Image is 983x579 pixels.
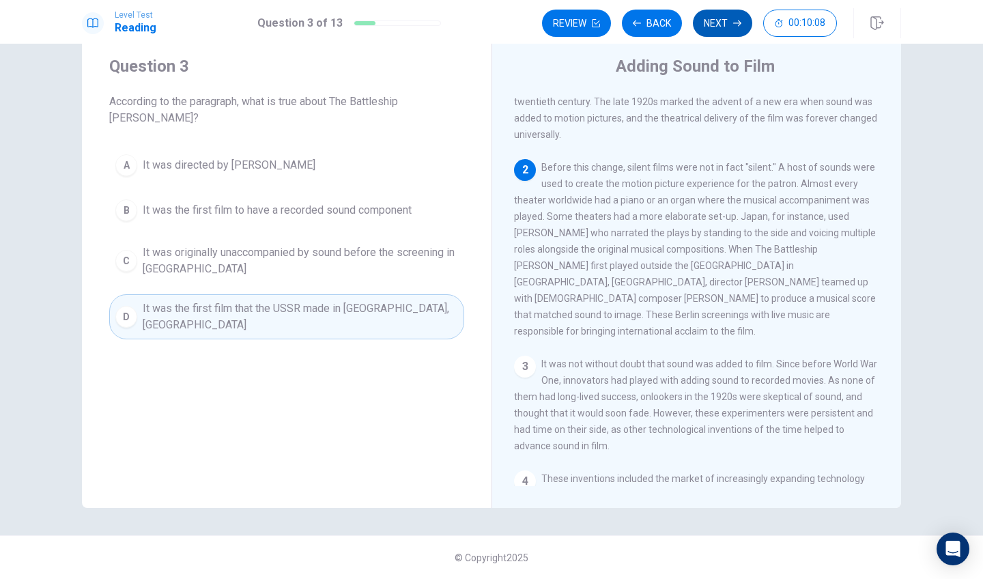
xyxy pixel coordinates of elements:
[143,157,315,173] span: It was directed by [PERSON_NAME]
[514,470,536,492] div: 4
[143,300,458,333] span: It was the first film that the USSR made in [GEOGRAPHIC_DATA], [GEOGRAPHIC_DATA]
[115,10,156,20] span: Level Test
[143,202,412,218] span: It was the first film to have a recorded sound component
[143,244,458,277] span: It was originally unaccompanied by sound before the screening in [GEOGRAPHIC_DATA]
[514,162,876,337] span: Before this change, silent films were not in fact "silent." A host of sounds were used to create ...
[115,306,137,328] div: D
[455,552,528,563] span: © Copyright 2025
[115,250,137,272] div: C
[514,356,536,378] div: 3
[937,533,969,565] div: Open Intercom Messenger
[109,193,464,227] button: BIt was the first film to have a recorded sound component
[115,154,137,176] div: A
[115,20,156,36] h1: Reading
[257,15,343,31] h1: Question 3 of 13
[514,358,877,451] span: It was not without doubt that sound was added to film. Since before World War One, innovators had...
[542,10,611,37] button: Review
[616,55,775,77] h4: Adding Sound to Film
[763,10,837,37] button: 00:10:08
[622,10,682,37] button: Back
[693,10,752,37] button: Next
[109,294,464,339] button: DIt was the first film that the USSR made in [GEOGRAPHIC_DATA], [GEOGRAPHIC_DATA]
[115,199,137,221] div: B
[109,148,464,182] button: AIt was directed by [PERSON_NAME]
[109,238,464,283] button: CIt was originally unaccompanied by sound before the screening in [GEOGRAPHIC_DATA]
[788,18,825,29] span: 00:10:08
[514,159,536,181] div: 2
[109,55,464,77] h4: Question 3
[109,94,464,126] span: According to the paragraph, what is true about The Battleship [PERSON_NAME]?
